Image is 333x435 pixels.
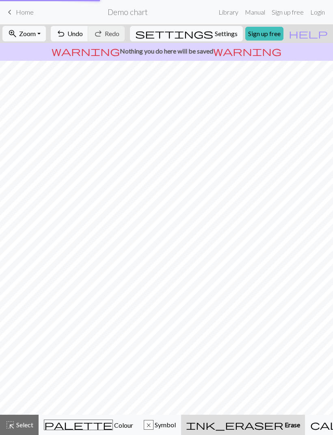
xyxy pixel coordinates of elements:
button: Erase [181,415,305,435]
span: Home [16,8,34,16]
span: Undo [67,30,83,37]
span: zoom_in [8,28,17,39]
a: Sign up free [245,27,283,41]
button: Undo [51,26,89,41]
div: x [144,420,153,430]
span: undo [56,28,66,39]
span: palette [44,419,112,431]
span: Symbol [154,421,176,429]
span: Zoom [19,30,36,37]
span: Select [15,421,33,429]
i: Settings [135,29,213,39]
button: Zoom [2,26,46,41]
span: warning [213,45,281,57]
a: Library [215,4,242,20]
a: Sign up free [268,4,307,20]
span: ink_eraser [186,419,283,431]
span: keyboard_arrow_left [5,6,15,18]
span: Settings [215,29,238,39]
span: settings [135,28,213,39]
a: Manual [242,4,268,20]
span: highlight_alt [5,419,15,431]
span: warning [52,45,120,57]
button: SettingsSettings [130,26,243,41]
span: help [289,28,328,39]
span: Erase [283,421,300,429]
button: Colour [39,415,138,435]
h2: Demo chart [108,7,148,17]
button: x Symbol [138,415,181,435]
p: Nothing you do here will be saved [3,46,330,56]
a: Login [307,4,328,20]
span: Colour [113,421,133,429]
a: Home [5,5,34,19]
